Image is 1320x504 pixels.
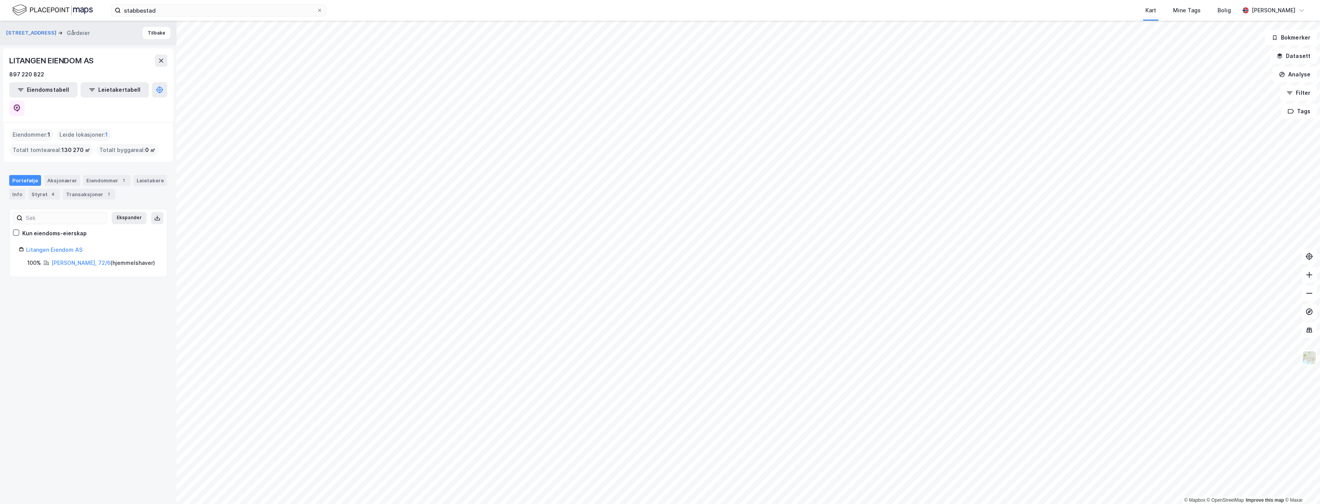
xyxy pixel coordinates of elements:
div: Totalt byggareal : [96,144,158,156]
div: Totalt tomteareal : [10,144,93,156]
div: Kart [1145,6,1156,15]
input: Søk [23,212,107,224]
button: Analyse [1272,67,1317,82]
div: 100% [27,258,41,268]
a: Litangen Eiendom AS [26,246,82,253]
a: OpenStreetMap [1207,497,1244,503]
div: Leide lokasjoner : [56,129,111,141]
button: Ekspander [112,212,147,224]
button: Tilbake [143,27,170,39]
button: Tags [1281,104,1317,119]
div: Info [9,189,25,200]
span: 1 [105,130,108,139]
div: [PERSON_NAME] [1252,6,1295,15]
div: Leietakere [134,175,167,186]
div: Aksjonærer [44,175,80,186]
div: 1 [105,190,112,198]
button: Eiendomstabell [9,82,78,97]
div: Mine Tags [1173,6,1201,15]
div: Styret [28,189,60,200]
iframe: Chat Widget [1282,467,1320,504]
a: Mapbox [1184,497,1205,503]
div: Kontrollprogram for chat [1282,467,1320,504]
div: 1 [120,177,127,184]
input: Søk på adresse, matrikkel, gårdeiere, leietakere eller personer [121,5,317,16]
img: Z [1302,350,1317,365]
div: 4 [49,190,57,198]
div: ( hjemmelshaver ) [51,258,155,268]
div: Eiendommer : [10,129,53,141]
div: Portefølje [9,175,41,186]
a: Improve this map [1246,497,1284,503]
button: [STREET_ADDRESS] [6,29,58,37]
button: Filter [1280,85,1317,101]
span: 1 [48,130,50,139]
button: Datasett [1270,48,1317,64]
div: LITANGEN EIENDOM AS [9,55,95,67]
div: Kun eiendoms-eierskap [22,229,87,238]
div: 897 220 822 [9,70,44,79]
div: Gårdeier [67,28,90,38]
button: Bokmerker [1265,30,1317,45]
a: [PERSON_NAME], 72/6 [51,259,111,266]
div: Eiendommer [83,175,130,186]
img: logo.f888ab2527a4732fd821a326f86c7f29.svg [12,3,93,17]
div: Transaksjoner [63,189,115,200]
div: Bolig [1218,6,1231,15]
span: 0 ㎡ [145,145,155,155]
button: Leietakertabell [81,82,149,97]
span: 130 270 ㎡ [61,145,90,155]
